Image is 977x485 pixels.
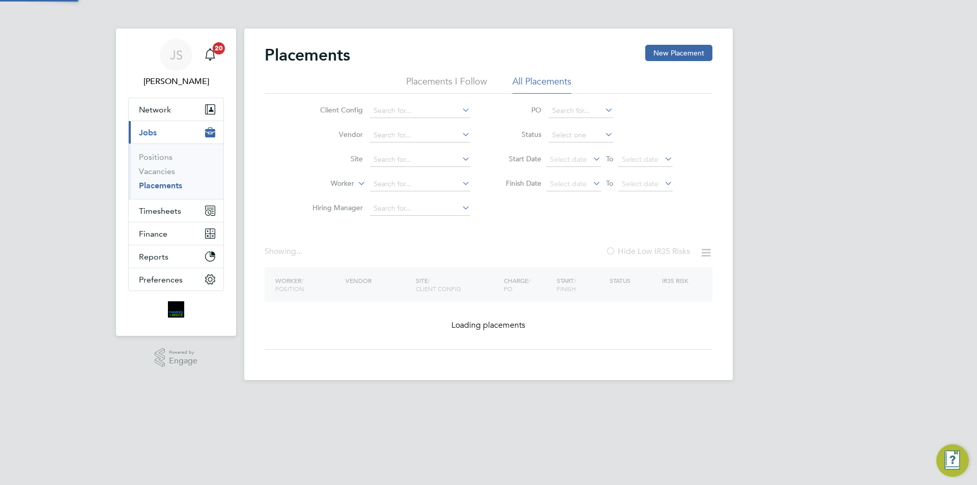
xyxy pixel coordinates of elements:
label: Vendor [304,130,363,139]
input: Select one [549,128,613,142]
input: Search for... [549,104,613,118]
div: Jobs [129,144,223,199]
button: Engage Resource Center [936,444,969,477]
span: Select date [550,155,587,164]
span: Julia Scholes [128,75,224,88]
a: Placements [139,181,182,190]
span: Engage [169,357,197,365]
label: Client Config [304,105,363,115]
span: Select date [550,179,587,188]
li: Placements I Follow [406,75,487,94]
input: Search for... [370,202,470,216]
span: Timesheets [139,206,181,216]
a: Go to home page [128,301,224,318]
span: ... [296,246,302,256]
button: Finance [129,222,223,245]
span: Powered by [169,348,197,357]
label: Hiring Manager [304,203,363,212]
label: Start Date [496,154,541,163]
label: Hide Low IR35 Risks [606,246,690,256]
label: PO [496,105,541,115]
span: To [603,177,616,190]
img: bromak-logo-retina.png [168,301,184,318]
input: Search for... [370,177,470,191]
a: Positions [139,152,173,162]
a: Vacancies [139,166,175,176]
button: Timesheets [129,199,223,222]
span: JS [170,48,183,62]
a: JS[PERSON_NAME] [128,39,224,88]
span: Finance [139,229,167,239]
span: Select date [622,179,658,188]
div: Showing [265,246,304,257]
span: Preferences [139,275,183,284]
li: All Placements [512,75,571,94]
nav: Main navigation [116,28,236,336]
span: Reports [139,252,168,262]
button: Reports [129,245,223,268]
span: To [603,152,616,165]
span: 20 [213,42,225,54]
a: 20 [200,39,220,71]
button: New Placement [645,45,712,61]
button: Network [129,98,223,121]
span: Select date [622,155,658,164]
span: Jobs [139,128,157,137]
h2: Placements [265,45,350,65]
input: Search for... [370,104,470,118]
button: Jobs [129,121,223,144]
span: Network [139,105,171,115]
a: Powered byEngage [155,348,198,367]
label: Worker [296,179,354,189]
label: Finish Date [496,179,541,188]
button: Preferences [129,268,223,291]
input: Search for... [370,128,470,142]
input: Search for... [370,153,470,167]
label: Site [304,154,363,163]
label: Status [496,130,541,139]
